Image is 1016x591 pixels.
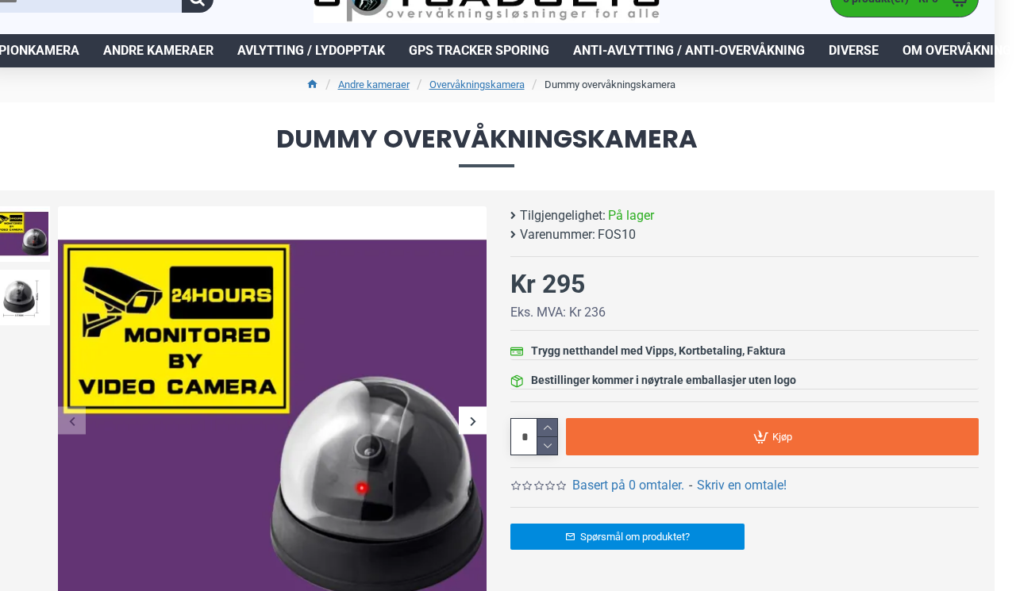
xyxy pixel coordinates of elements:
[531,372,796,389] div: Bestillinger kommer i nøytrale emballasjer uten logo
[510,524,745,550] a: Spørsmål om produktet?
[429,77,525,93] a: Overvåkningskamera
[573,41,805,60] span: Anti-avlytting / Anti-overvåkning
[561,34,817,67] a: Anti-avlytting / Anti-overvåkning
[829,41,879,60] span: Diverse
[459,407,487,435] div: Next slide
[338,77,410,93] a: Andre kameraer
[397,34,561,67] a: GPS Tracker Sporing
[531,343,786,359] div: Trygg netthandel med Vipps, Kortbetaling, Faktura
[409,41,549,60] span: GPS Tracker Sporing
[103,41,214,60] span: Andre kameraer
[237,41,385,60] span: Avlytting / Lydopptak
[697,476,787,495] a: Skriv en omtale!
[608,206,654,225] span: På lager
[91,34,225,67] a: Andre kameraer
[225,34,397,67] a: Avlytting / Lydopptak
[520,206,606,225] b: Tilgjengelighet:
[572,476,684,495] a: Basert på 0 omtaler.
[58,407,86,435] div: Previous slide
[520,225,595,244] b: Varenummer:
[817,34,891,67] a: Diverse
[772,432,792,442] span: Kjøp
[689,478,692,493] b: -
[598,225,636,244] span: FOS10
[510,265,585,303] div: Kr 295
